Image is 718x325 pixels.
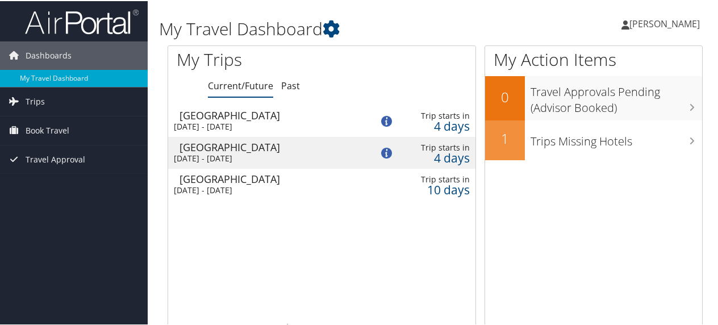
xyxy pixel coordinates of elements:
span: Travel Approval [26,144,85,173]
a: 0Travel Approvals Pending (Advisor Booked) [485,75,702,119]
span: Dashboards [26,40,72,69]
span: Book Travel [26,115,69,144]
h1: My Trips [177,47,339,70]
h3: Travel Approvals Pending (Advisor Booked) [531,77,702,115]
div: [DATE] - [DATE] [174,184,355,194]
a: 1Trips Missing Hotels [485,119,702,159]
div: [DATE] - [DATE] [174,120,355,131]
div: [GEOGRAPHIC_DATA] [179,109,361,119]
div: Trip starts in [403,141,470,152]
h2: 0 [485,86,525,106]
div: [GEOGRAPHIC_DATA] [179,141,361,151]
div: Trip starts in [403,173,470,184]
h2: 1 [485,128,525,147]
a: Past [281,78,300,91]
div: 4 days [403,152,470,162]
a: [PERSON_NAME] [621,6,711,40]
a: Current/Future [208,78,273,91]
div: [GEOGRAPHIC_DATA] [179,173,361,183]
img: alert-flat-solid-info.png [381,147,392,157]
span: [PERSON_NAME] [629,16,700,29]
div: 10 days [403,184,470,194]
h1: My Travel Dashboard [159,16,527,40]
h3: Trips Missing Hotels [531,127,702,148]
img: alert-flat-solid-info.png [381,115,392,126]
img: airportal-logo.png [25,7,139,34]
div: [DATE] - [DATE] [174,152,355,163]
div: Trip starts in [403,110,470,120]
span: Trips [26,86,45,115]
h1: My Action Items [485,47,702,70]
div: 4 days [403,120,470,130]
